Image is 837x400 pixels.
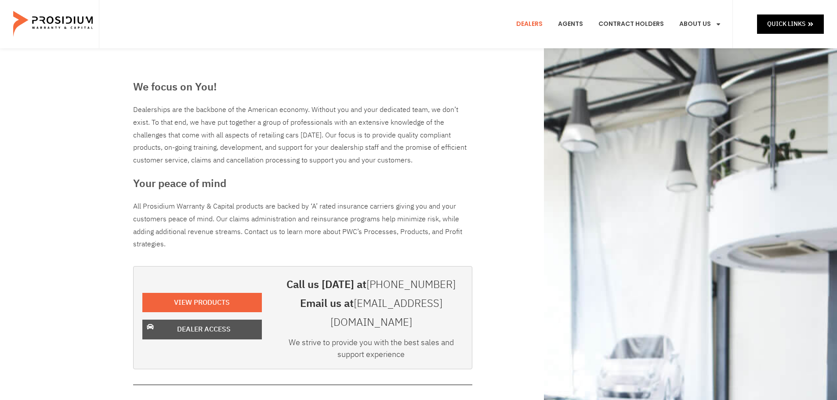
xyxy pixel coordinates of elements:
h3: Call us [DATE] at [279,275,463,294]
div: We strive to provide you with the best sales and support experience [279,336,463,364]
h3: Your peace of mind [133,176,472,191]
span: Dealer Access [177,323,231,336]
a: Dealers [510,8,549,40]
h3: Email us at [279,294,463,332]
div: Dealerships are the backbone of the American economy. Without you and your dedicated team, we don... [133,104,472,167]
span: Quick Links [767,18,805,29]
a: Quick Links [757,14,824,33]
p: All Prosidium Warranty & Capital products are backed by ‘A’ rated insurance carriers giving you a... [133,200,472,251]
nav: Menu [510,8,728,40]
a: View Products [142,293,262,313]
a: Dealer Access [142,320,262,339]
a: Agents [551,8,590,40]
h3: We focus on You! [133,79,472,95]
a: About Us [673,8,728,40]
span: View Products [174,296,230,309]
a: [EMAIL_ADDRESS][DOMAIN_NAME] [330,295,442,330]
span: Last Name [170,1,197,7]
a: Contract Holders [592,8,670,40]
a: [PHONE_NUMBER] [366,277,456,292]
